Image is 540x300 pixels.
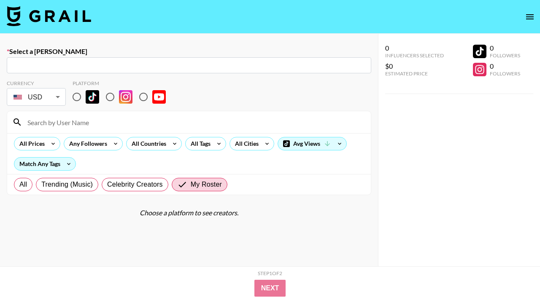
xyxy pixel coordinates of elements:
[258,270,282,276] div: Step 1 of 2
[186,137,212,150] div: All Tags
[22,115,366,129] input: Search by User Name
[14,137,46,150] div: All Prices
[107,179,163,190] span: Celebrity Creators
[19,179,27,190] span: All
[278,137,346,150] div: Avg Views
[73,80,173,86] div: Platform
[490,62,520,70] div: 0
[191,179,222,190] span: My Roster
[7,209,371,217] div: Choose a platform to see creators.
[490,52,520,59] div: Followers
[385,44,444,52] div: 0
[7,6,91,26] img: Grail Talent
[7,47,371,56] label: Select a [PERSON_NAME]
[490,44,520,52] div: 0
[385,70,444,77] div: Estimated Price
[490,70,520,77] div: Followers
[14,158,76,170] div: Match Any Tags
[385,52,444,59] div: Influencers Selected
[7,80,66,86] div: Currency
[127,137,168,150] div: All Countries
[8,90,64,104] div: USD
[521,8,538,25] button: open drawer
[64,137,109,150] div: Any Followers
[41,179,93,190] span: Trending (Music)
[254,280,286,297] button: Next
[152,90,166,104] img: YouTube
[119,90,132,104] img: Instagram
[86,90,99,104] img: TikTok
[230,137,260,150] div: All Cities
[385,62,444,70] div: $0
